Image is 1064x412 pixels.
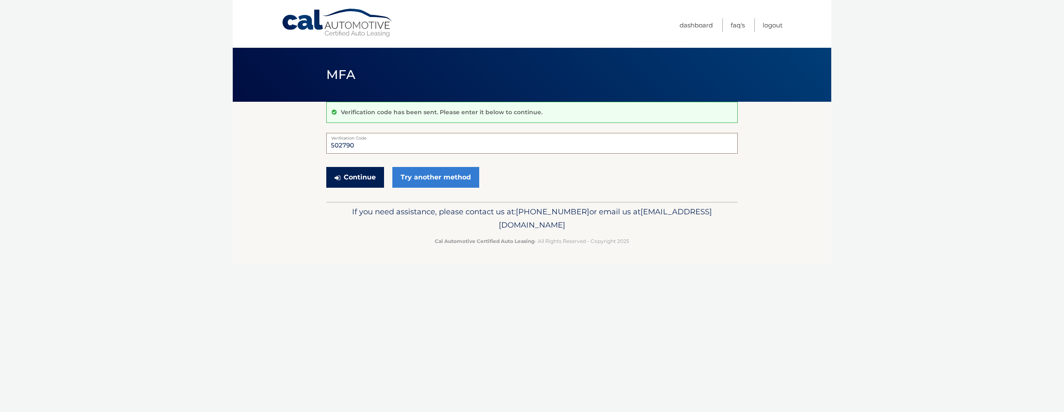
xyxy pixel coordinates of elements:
[680,18,713,32] a: Dashboard
[326,67,355,82] span: MFA
[326,167,384,188] button: Continue
[516,207,589,216] span: [PHONE_NUMBER]
[763,18,783,32] a: Logout
[392,167,479,188] a: Try another method
[332,237,732,245] p: - All Rights Reserved - Copyright 2025
[435,238,534,244] strong: Cal Automotive Certified Auto Leasing
[326,133,738,154] input: Verification Code
[341,108,542,116] p: Verification code has been sent. Please enter it below to continue.
[499,207,712,230] span: [EMAIL_ADDRESS][DOMAIN_NAME]
[326,133,738,140] label: Verification Code
[281,8,394,38] a: Cal Automotive
[332,205,732,232] p: If you need assistance, please contact us at: or email us at
[731,18,745,32] a: FAQ's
